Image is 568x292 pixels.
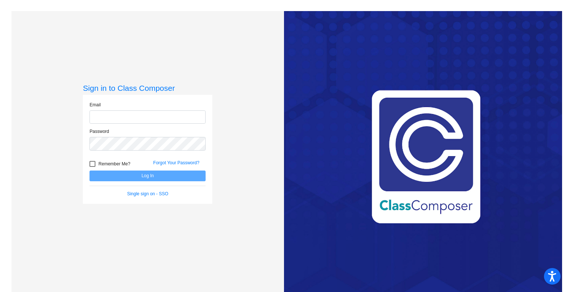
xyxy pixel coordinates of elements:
a: Single sign on - SSO [127,191,168,196]
button: Log In [89,171,206,181]
label: Password [89,128,109,135]
a: Forgot Your Password? [153,160,199,165]
span: Remember Me? [98,159,130,168]
label: Email [89,102,101,108]
h3: Sign in to Class Composer [83,83,212,93]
